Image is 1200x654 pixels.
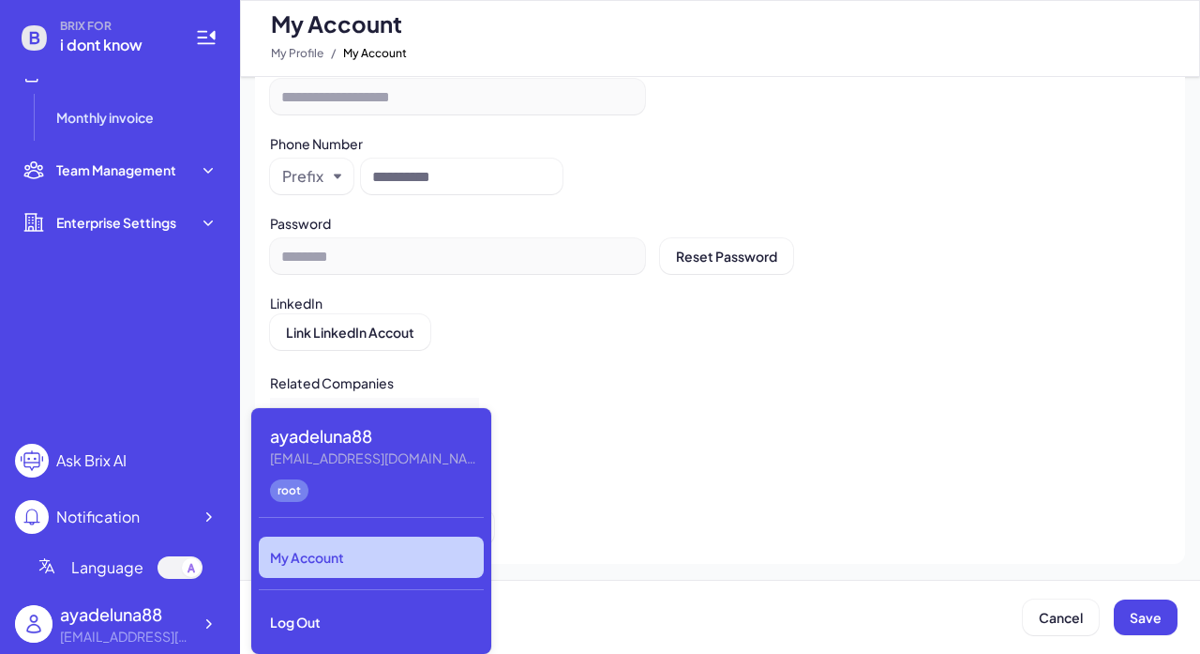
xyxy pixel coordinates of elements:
[15,605,52,643] img: user_logo.png
[416,398,479,435] th: Role
[660,238,793,274] button: Reset Password
[270,135,363,152] label: Phone Number
[282,165,326,188] button: Prefix
[56,213,176,232] span: Enterprise Settings
[60,601,191,627] div: ayadeluna88
[270,215,331,232] label: Password
[1023,600,1099,635] button: Cancel
[259,537,484,578] div: My Account
[259,601,484,643] div: Log Out
[676,248,777,265] span: Reset Password
[270,398,416,435] th: Company Name
[270,295,322,312] label: LinkedIn
[71,556,143,579] span: Language
[60,19,172,34] span: BRIX FOR
[60,627,191,646] div: ayadeluna@gmail.com
[56,506,140,528] div: Notification
[1039,609,1083,626] span: Cancel
[282,165,323,188] div: Prefix
[1114,600,1177,635] button: Save
[56,108,154,127] span: Monthly invoice
[270,449,476,468] div: ayadeluna@gmail.com
[270,479,308,502] div: root
[331,42,336,65] span: /
[1130,609,1162,626] span: Save
[270,314,430,350] button: Link LinkedIn Accout
[270,374,394,391] label: Related Companies
[343,42,407,65] span: My Account
[271,8,402,38] span: My Account
[56,160,176,179] span: Team Management
[60,34,172,56] span: i dont know
[286,324,414,341] span: Link LinkedIn Accout
[270,423,476,449] div: ayadeluna88
[56,449,127,472] div: Ask Brix AI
